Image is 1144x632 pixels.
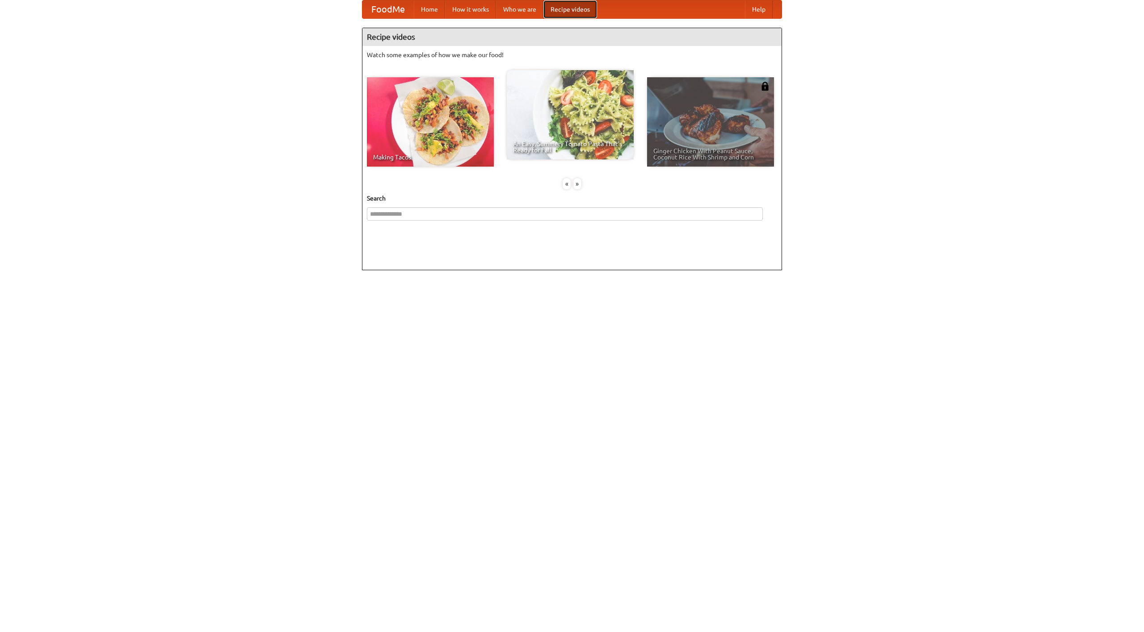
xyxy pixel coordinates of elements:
a: Who we are [496,0,543,18]
h4: Recipe videos [362,28,782,46]
img: 483408.png [761,82,770,91]
a: Home [414,0,445,18]
div: « [563,178,571,189]
a: An Easy, Summery Tomato Pasta That's Ready for Fall [507,70,634,159]
a: Help [745,0,773,18]
a: How it works [445,0,496,18]
h5: Search [367,194,777,203]
a: Recipe videos [543,0,597,18]
p: Watch some examples of how we make our food! [367,50,777,59]
span: Making Tacos [373,154,488,160]
div: » [573,178,581,189]
a: Making Tacos [367,77,494,167]
a: FoodMe [362,0,414,18]
span: An Easy, Summery Tomato Pasta That's Ready for Fall [513,141,627,153]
